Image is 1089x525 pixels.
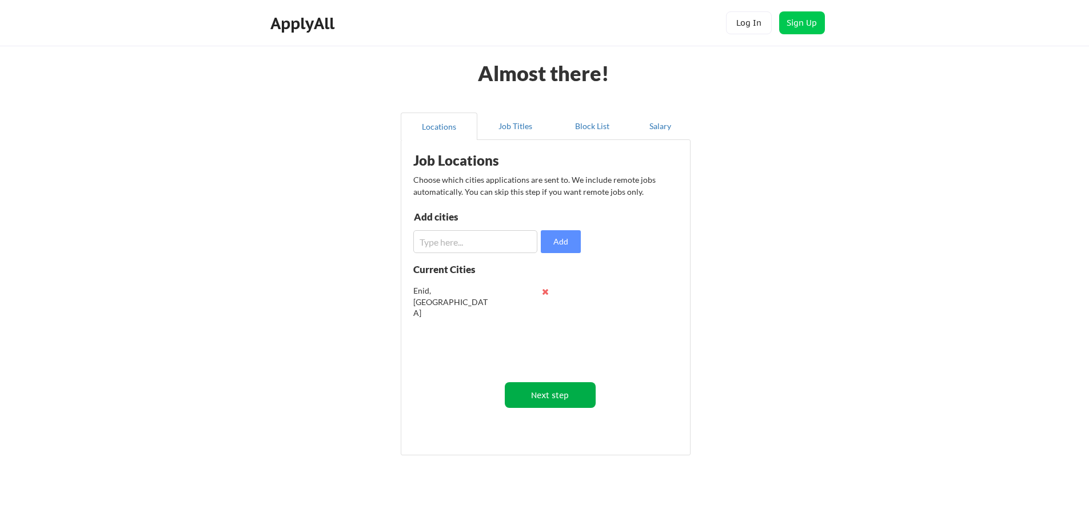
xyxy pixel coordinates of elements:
[414,212,532,222] div: Add cities
[554,113,631,140] button: Block List
[401,113,477,140] button: Locations
[413,230,537,253] input: Type here...
[464,63,624,83] div: Almost there!
[505,382,596,408] button: Next step
[779,11,825,34] button: Sign Up
[413,154,557,167] div: Job Locations
[631,113,691,140] button: Salary
[477,113,554,140] button: Job Titles
[413,264,500,274] div: Current Cities
[541,230,581,253] button: Add
[270,14,338,33] div: ApplyAll
[413,285,488,319] div: Enid, [GEOGRAPHIC_DATA]
[413,174,676,198] div: Choose which cities applications are sent to. We include remote jobs automatically. You can skip ...
[726,11,772,34] button: Log In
